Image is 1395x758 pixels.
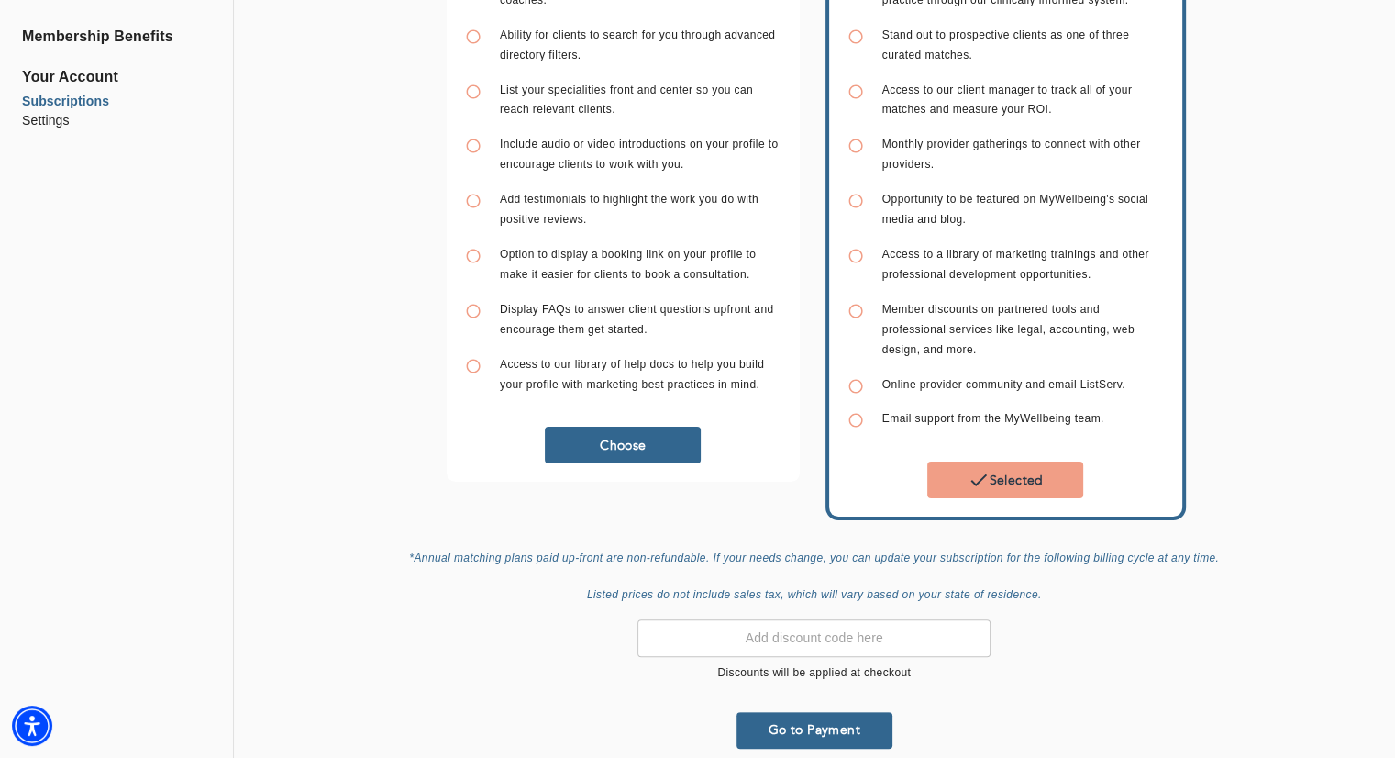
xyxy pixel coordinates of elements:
button: Choose [545,427,701,463]
span: Go to Payment [744,721,885,739]
button: Go to Payment [736,712,892,749]
span: Email support from the MyWellbeing team. [882,412,1104,425]
span: Stand out to prospective clients as one of three curated matches. [882,28,1129,61]
span: Selected [935,469,1076,491]
input: Add discount code here [637,619,991,657]
span: Member discounts on partnered tools and professional services like legal, accounting, web design,... [882,303,1135,356]
span: Monthly provider gatherings to connect with other providers. [882,138,1141,171]
span: Include audio or video introductions on your profile to encourage clients to work with you. [500,138,779,171]
span: Ability for clients to search for you through advanced directory filters. [500,28,775,61]
a: Subscriptions [22,92,211,111]
span: Access to our library of help docs to help you build your profile with marketing best practices i... [500,358,764,391]
span: Access to a library of marketing trainings and other professional development opportunities. [882,248,1149,281]
div: Accessibility Menu [12,706,52,746]
a: Membership Benefits [22,26,211,48]
span: Opportunity to be featured on MyWellbeing's social media and blog. [882,193,1148,226]
span: Online provider community and email ListServ. [882,378,1125,391]
span: List your specialities front and center so you can reach relevant clients. [500,84,753,117]
i: *Annual matching plans paid up-front are non-refundable. If your needs change, you can update you... [409,552,1219,601]
a: Settings [22,111,211,130]
span: Add testimonials to highlight the work you do with positive reviews. [500,193,758,226]
span: Your Account [22,66,211,88]
span: Choose [552,437,693,454]
span: Access to our client manager to track all of your matches and measure your ROI. [882,84,1132,117]
p: Discounts will be applied at checkout [717,664,911,683]
span: Option to display a booking link on your profile to make it easier for clients to book a consulta... [500,248,756,281]
button: Selected [927,462,1083,498]
span: Display FAQs to answer client questions upfront and encourage them get started. [500,303,774,336]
